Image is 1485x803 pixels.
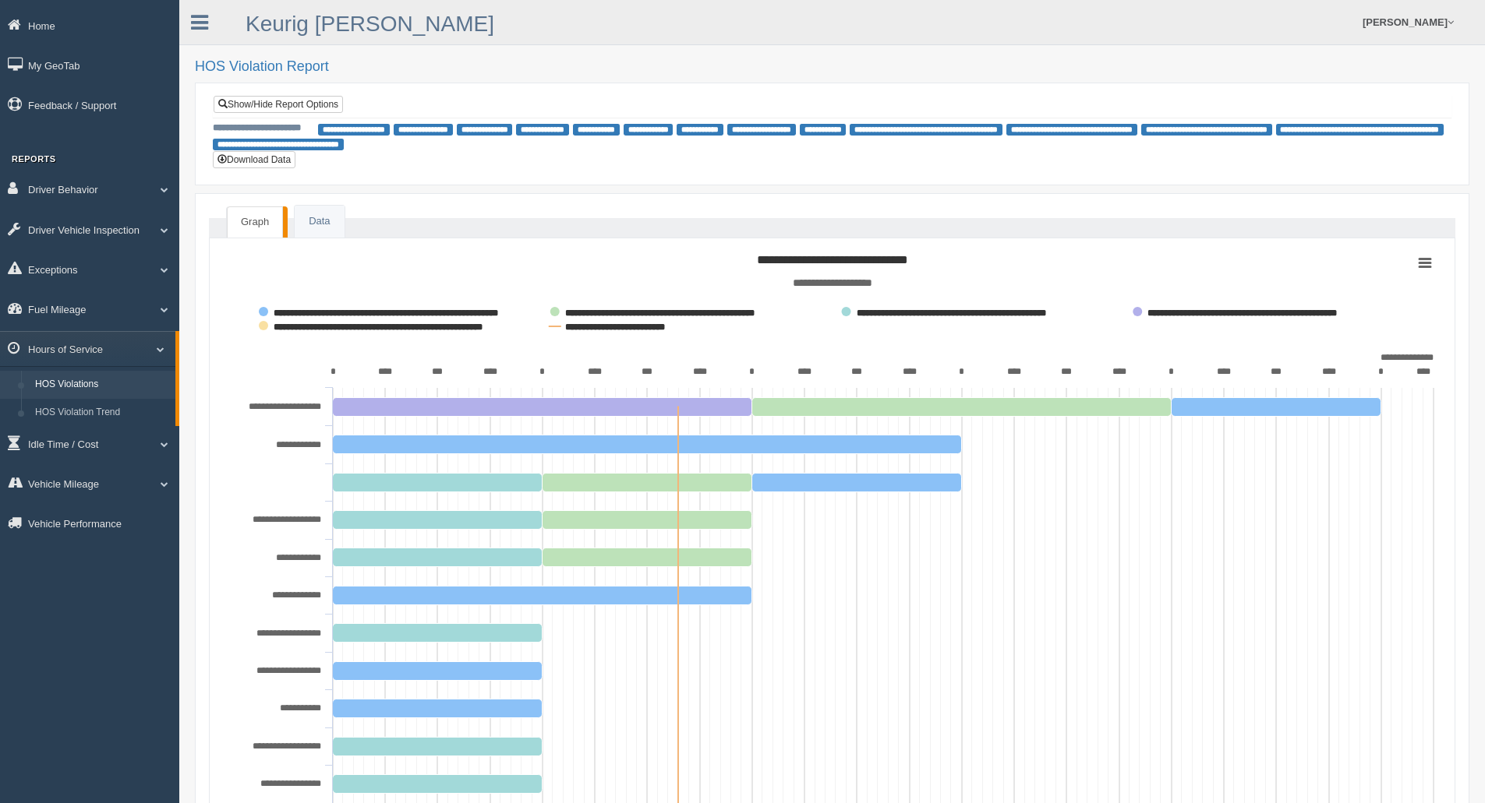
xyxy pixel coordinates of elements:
[295,206,344,238] a: Data
[213,151,295,168] button: Download Data
[28,371,175,399] a: HOS Violations
[246,12,494,36] a: Keurig [PERSON_NAME]
[227,206,283,238] a: Graph
[195,59,1469,75] h2: HOS Violation Report
[28,399,175,427] a: HOS Violation Trend
[214,96,343,113] a: Show/Hide Report Options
